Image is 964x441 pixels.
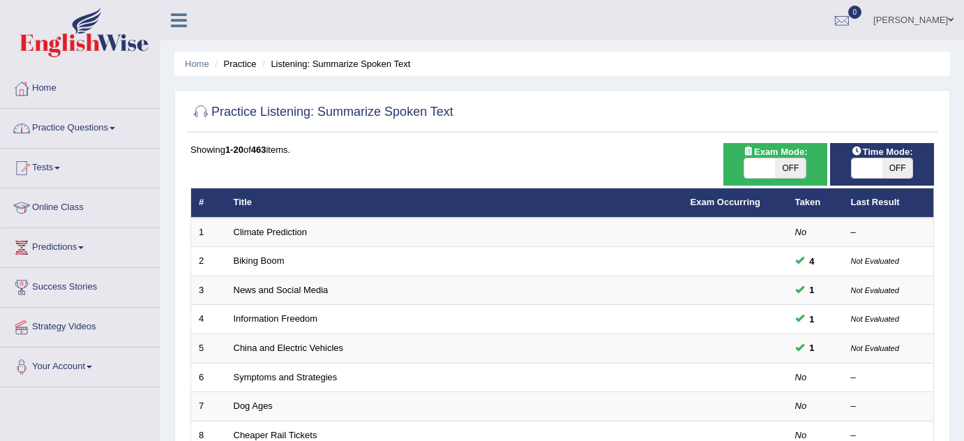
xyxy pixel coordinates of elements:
td: 2 [191,247,226,276]
th: Taken [788,188,843,218]
h2: Practice Listening: Summarize Spoken Text [190,102,453,123]
a: China and Electric Vehicles [234,343,344,353]
td: 4 [191,305,226,334]
em: No [795,372,807,382]
th: Title [226,188,683,218]
em: No [795,401,807,411]
span: You can still take this question [804,312,820,327]
b: 463 [251,144,266,155]
a: Home [1,69,160,104]
em: No [795,430,807,440]
td: 5 [191,334,226,364]
span: Exam Mode: [737,144,813,159]
span: You can still take this question [804,341,820,355]
a: News and Social Media [234,285,329,295]
b: 1-20 [225,144,243,155]
a: Predictions [1,228,160,263]
td: 7 [191,392,226,421]
td: 1 [191,218,226,247]
small: Not Evaluated [851,344,899,352]
span: OFF [775,158,806,178]
span: You can still take this question [804,254,820,269]
th: Last Result [843,188,934,218]
span: 0 [848,6,862,19]
div: – [851,371,926,384]
div: – [851,226,926,239]
span: OFF [882,158,913,178]
div: Show exams occurring in exams [723,143,827,186]
a: Your Account [1,347,160,382]
a: Strategy Videos [1,308,160,343]
a: Information Freedom [234,313,318,324]
a: Symptoms and Strategies [234,372,338,382]
div: – [851,400,926,413]
span: Time Mode: [845,144,918,159]
a: Exam Occurring [691,197,760,207]
a: Cheaper Rail Tickets [234,430,317,440]
a: Biking Boom [234,255,285,266]
li: Practice [211,57,256,70]
th: # [191,188,226,218]
a: Dog Ages [234,401,273,411]
a: Online Class [1,188,160,223]
li: Listening: Summarize Spoken Text [259,57,410,70]
em: No [795,227,807,237]
small: Not Evaluated [851,257,899,265]
a: Home [185,59,209,69]
div: Showing of items. [190,143,934,156]
span: You can still take this question [804,283,820,297]
small: Not Evaluated [851,286,899,294]
td: 6 [191,363,226,392]
small: Not Evaluated [851,315,899,323]
td: 3 [191,276,226,305]
a: Climate Prediction [234,227,308,237]
a: Tests [1,149,160,184]
a: Practice Questions [1,109,160,144]
a: Success Stories [1,268,160,303]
